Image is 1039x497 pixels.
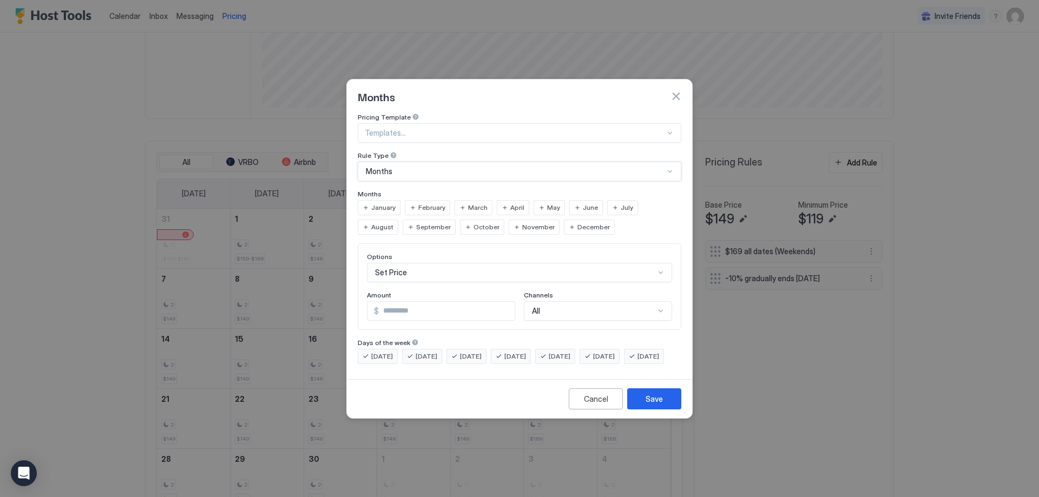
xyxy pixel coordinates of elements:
[549,352,570,361] span: [DATE]
[524,291,553,299] span: Channels
[621,203,633,213] span: July
[504,352,526,361] span: [DATE]
[371,222,393,232] span: August
[379,302,515,320] input: Input Field
[11,460,37,486] div: Open Intercom Messenger
[637,352,659,361] span: [DATE]
[468,203,488,213] span: March
[418,203,445,213] span: February
[584,393,608,405] div: Cancel
[510,203,524,213] span: April
[358,339,410,347] span: Days of the week
[416,222,451,232] span: September
[358,113,411,121] span: Pricing Template
[474,222,499,232] span: October
[375,268,407,277] span: Set Price
[358,88,395,104] span: Months
[577,222,610,232] span: December
[374,306,379,316] span: $
[522,222,555,232] span: November
[366,167,392,176] span: Months
[583,203,598,213] span: June
[569,388,623,409] button: Cancel
[367,253,392,261] span: Options
[358,190,382,198] span: Months
[371,352,393,361] span: [DATE]
[627,388,681,409] button: Save
[371,203,396,213] span: January
[358,151,389,160] span: Rule Type
[593,352,615,361] span: [DATE]
[367,291,391,299] span: Amount
[646,393,663,405] div: Save
[416,352,437,361] span: [DATE]
[547,203,560,213] span: May
[460,352,482,361] span: [DATE]
[532,306,540,316] span: All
